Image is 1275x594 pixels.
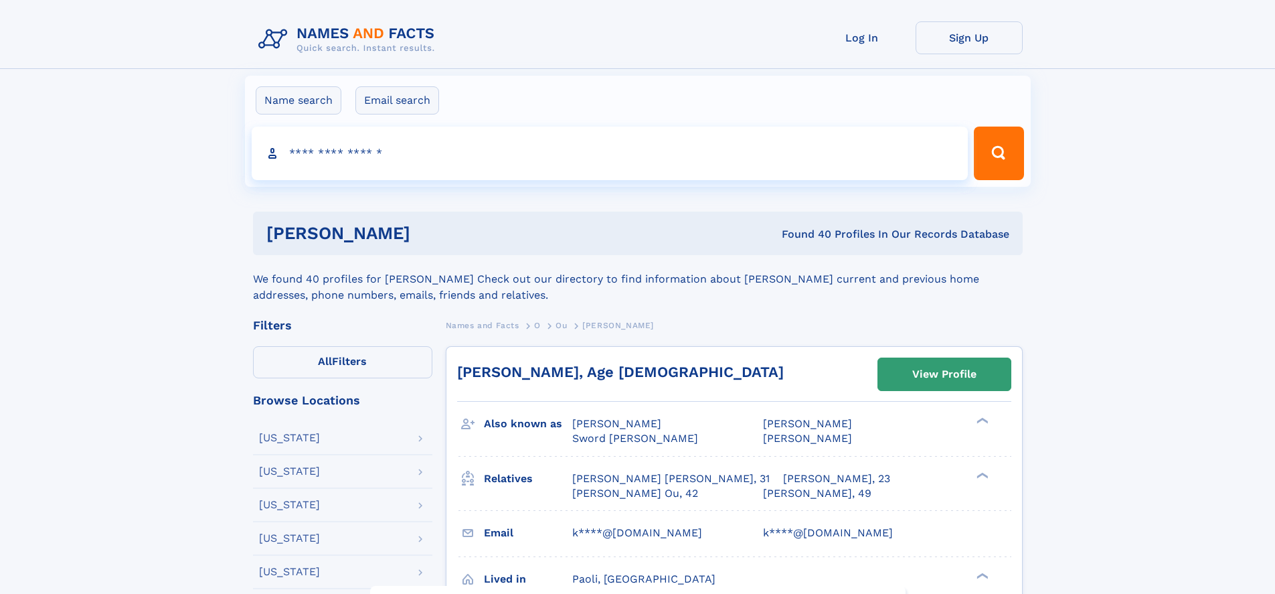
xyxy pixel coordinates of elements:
[484,568,572,591] h3: Lived in
[556,321,567,330] span: Ou
[355,86,439,115] label: Email search
[878,358,1011,390] a: View Profile
[912,359,976,390] div: View Profile
[318,355,332,368] span: All
[572,573,715,585] span: Paoli, [GEOGRAPHIC_DATA]
[252,127,968,180] input: search input
[259,466,320,477] div: [US_STATE]
[973,417,989,425] div: ❯
[582,321,654,330] span: [PERSON_NAME]
[259,433,320,443] div: [US_STATE]
[534,321,541,330] span: O
[484,413,572,435] h3: Also known as
[253,21,446,58] img: Logo Names and Facts
[256,86,341,115] label: Name search
[484,522,572,544] h3: Email
[266,225,596,242] h1: [PERSON_NAME]
[783,471,890,486] a: [PERSON_NAME], 23
[253,255,1023,303] div: We found 40 profiles for [PERSON_NAME] Check out our directory to find information about [PERSON_...
[974,127,1023,180] button: Search Button
[809,21,916,54] a: Log In
[556,317,567,333] a: Ou
[973,571,989,580] div: ❯
[572,417,661,430] span: [PERSON_NAME]
[572,432,698,445] span: Sword [PERSON_NAME]
[253,394,432,406] div: Browse Locations
[259,567,320,577] div: [US_STATE]
[446,317,519,333] a: Names and Facts
[534,317,541,333] a: O
[973,471,989,479] div: ❯
[572,471,770,486] a: [PERSON_NAME] [PERSON_NAME], 31
[916,21,1023,54] a: Sign Up
[596,227,1009,242] div: Found 40 Profiles In Our Records Database
[253,346,432,378] label: Filters
[259,533,320,544] div: [US_STATE]
[572,486,698,501] a: [PERSON_NAME] Ou, 42
[457,364,784,380] a: [PERSON_NAME], Age [DEMOGRAPHIC_DATA]
[763,486,871,501] a: [PERSON_NAME], 49
[253,319,432,331] div: Filters
[763,432,852,445] span: [PERSON_NAME]
[484,467,572,490] h3: Relatives
[763,417,852,430] span: [PERSON_NAME]
[259,500,320,510] div: [US_STATE]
